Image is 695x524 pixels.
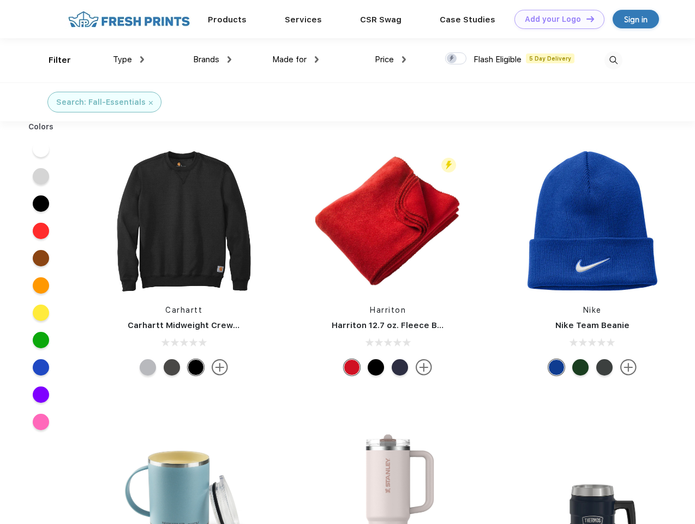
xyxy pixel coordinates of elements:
[128,320,301,330] a: Carhartt Midweight Crewneck Sweatshirt
[526,53,574,63] span: 5 Day Delivery
[624,13,648,26] div: Sign in
[474,55,522,64] span: Flash Eligible
[56,97,146,108] div: Search: Fall-Essentials
[596,359,613,376] div: Anthracite
[375,55,394,64] span: Price
[272,55,307,64] span: Made for
[586,16,594,22] img: DT
[555,320,630,330] a: Nike Team Beanie
[392,359,408,376] div: Navy
[548,359,565,376] div: Game Royal
[441,158,456,172] img: flash_active_toggle.svg
[111,148,256,294] img: func=resize&h=266
[572,359,589,376] div: Gorge Green
[140,359,156,376] div: Heather Grey
[227,56,231,63] img: dropdown.png
[193,55,219,64] span: Brands
[344,359,360,376] div: Red
[315,148,460,294] img: func=resize&h=266
[613,10,659,28] a: Sign in
[164,359,180,376] div: Carbon Heather
[188,359,204,376] div: Black
[20,121,62,133] div: Colors
[49,54,71,67] div: Filter
[149,101,153,105] img: filter_cancel.svg
[520,148,665,294] img: func=resize&h=266
[208,15,247,25] a: Products
[525,15,581,24] div: Add your Logo
[113,55,132,64] span: Type
[370,306,406,314] a: Harriton
[165,306,202,314] a: Carhartt
[368,359,384,376] div: Black
[315,56,319,63] img: dropdown.png
[140,56,144,63] img: dropdown.png
[212,359,228,376] img: more.svg
[416,359,432,376] img: more.svg
[65,10,193,29] img: fo%20logo%202.webp
[332,320,463,330] a: Harriton 12.7 oz. Fleece Blanket
[620,359,637,376] img: more.svg
[402,56,406,63] img: dropdown.png
[604,51,622,69] img: desktop_search.svg
[583,306,602,314] a: Nike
